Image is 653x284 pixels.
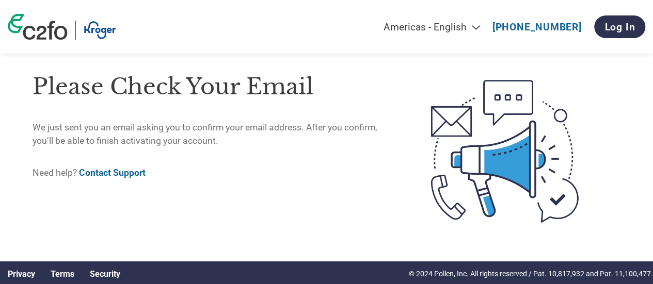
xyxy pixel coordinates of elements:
img: Kroger [84,21,116,40]
a: Contact Support [79,168,146,178]
p: © 2024 Pollen, Inc. All rights reserved / Pat. 10,817,932 and Pat. 11,100,477. [409,269,653,279]
a: [PHONE_NUMBER] [492,21,582,33]
h1: Please check your email [33,70,389,104]
img: open-email [389,62,620,241]
a: Terms [51,269,74,279]
a: Log In [594,15,645,38]
a: Privacy [8,269,35,279]
p: We just sent you an email asking you to confirm your email address. After you confirm, you’ll be ... [33,121,389,148]
a: Security [90,269,120,279]
p: Need help? [33,166,389,179]
img: c2fo logo [8,14,68,40]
